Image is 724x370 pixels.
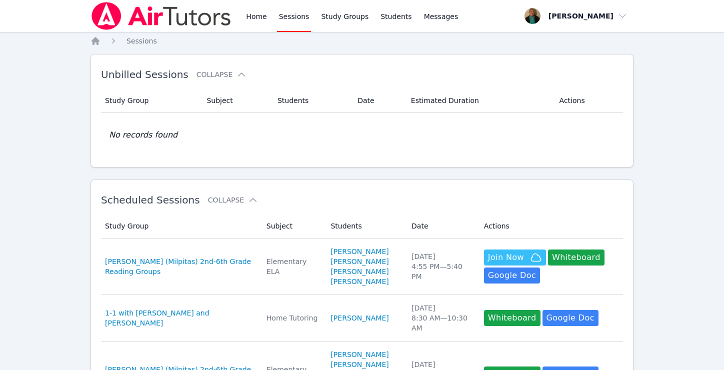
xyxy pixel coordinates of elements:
[405,214,478,238] th: Date
[90,2,232,30] img: Air Tutors
[101,295,623,341] tr: 1-1 with [PERSON_NAME] and [PERSON_NAME]Home Tutoring[PERSON_NAME][DATE]8:30 AM—10:30 AMWhiteboar...
[324,214,405,238] th: Students
[105,308,254,328] a: 1-1 with [PERSON_NAME] and [PERSON_NAME]
[126,37,157,45] span: Sessions
[424,11,458,21] span: Messages
[126,36,157,46] a: Sessions
[330,349,388,359] a: [PERSON_NAME]
[101,113,623,157] td: No records found
[271,88,351,113] th: Students
[330,246,388,256] a: [PERSON_NAME]
[478,214,623,238] th: Actions
[266,313,319,323] div: Home Tutoring
[196,69,246,79] button: Collapse
[101,194,200,206] span: Scheduled Sessions
[553,88,623,113] th: Actions
[260,214,325,238] th: Subject
[411,303,472,333] div: [DATE] 8:30 AM — 10:30 AM
[542,310,598,326] a: Google Doc
[101,214,260,238] th: Study Group
[484,310,540,326] button: Whiteboard
[330,313,388,323] a: [PERSON_NAME]
[266,256,319,276] div: Elementary ELA
[411,251,472,281] div: [DATE] 4:55 PM — 5:40 PM
[484,267,540,283] a: Google Doc
[405,88,553,113] th: Estimated Duration
[90,36,633,46] nav: Breadcrumb
[330,276,388,286] a: [PERSON_NAME]
[101,68,188,80] span: Unbilled Sessions
[200,88,271,113] th: Subject
[105,256,254,276] a: [PERSON_NAME] (Milpitas) 2nd-6th Grade Reading Groups
[330,359,388,369] a: [PERSON_NAME]
[351,88,405,113] th: Date
[484,249,546,265] button: Join Now
[101,238,623,295] tr: [PERSON_NAME] (Milpitas) 2nd-6th Grade Reading GroupsElementary ELA[PERSON_NAME][PERSON_NAME][PER...
[101,88,200,113] th: Study Group
[330,266,388,276] a: [PERSON_NAME]
[208,195,258,205] button: Collapse
[488,251,524,263] span: Join Now
[330,256,388,266] a: [PERSON_NAME]
[548,249,604,265] button: Whiteboard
